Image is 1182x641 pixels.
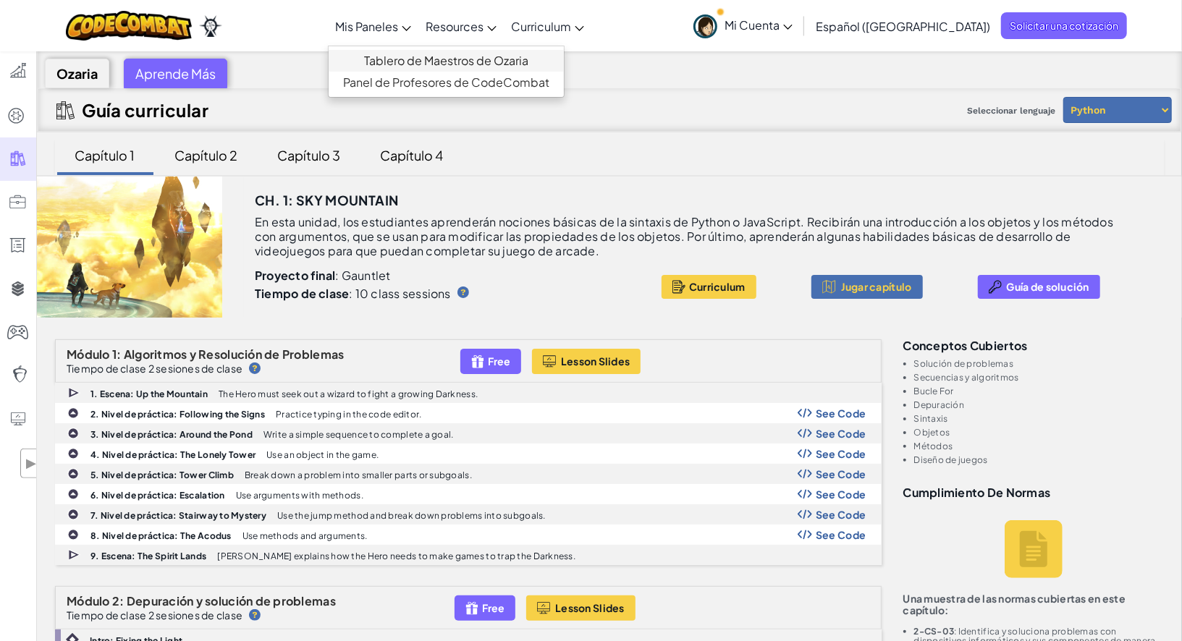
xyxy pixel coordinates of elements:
a: 9. Escena: The Spirit Lands [PERSON_NAME] explains how the Hero needs to make games to trap the D... [55,545,882,565]
li: Secuencias y algoritmos [914,373,1165,382]
span: Free [482,602,505,614]
li: Métodos [914,441,1165,451]
a: Mis Paneles [328,7,418,46]
b: 9. Escena: The Spirit Lands [90,551,206,561]
p: En esta unidad, los estudiantes aprenderán nociones básicas de la sintaxis de Python o JavaScript... [255,215,1128,258]
img: IconPracticeLevel.svg [67,488,79,500]
img: IconPracticeLevel.svg [67,448,79,459]
p: : Gauntlet [255,268,634,283]
span: See Code [816,428,866,439]
p: Una muestra de las normas cubiertas en este capítulo: [903,593,1165,616]
span: Curriculum [511,19,571,34]
span: See Code [816,509,866,520]
span: Mis Paneles [335,19,398,34]
h3: Cumplimiento de normas [903,486,1165,498]
div: Capítulo 4 [366,138,458,172]
span: See Code [816,407,866,419]
a: 2. Nivel de práctica: Following the Signs Practice typing in the code editor. Show Code Logo See ... [55,403,882,423]
a: Curriculum [504,7,591,46]
span: See Code [816,448,866,459]
span: Lesson Slides [561,355,630,367]
img: IconPracticeLevel.svg [67,509,79,520]
a: Tablero de Maestros de Ozaria [329,50,564,72]
b: 5. Nivel de práctica: Tower Climb [90,470,234,480]
button: Guía de solución [978,275,1100,299]
b: 2-CS-03 [914,626,955,637]
span: ▶ [25,453,37,474]
li: Sintaxis [914,414,1165,423]
div: Capítulo 1 [61,138,150,172]
b: 8. Nivel de práctica: The Acodus [90,530,232,541]
span: Resources [426,19,484,34]
span: 1: [112,347,122,362]
span: See Code [816,488,866,500]
span: Solicitar una cotización [1001,12,1127,39]
img: IconHint.svg [457,286,469,298]
img: IconCurriculumGuide.svg [56,101,75,119]
span: Módulo [67,593,110,608]
img: Show Code Logo [798,408,812,418]
button: Curriculum [662,275,756,299]
button: Lesson Slides [526,595,636,621]
span: 2: [112,593,124,608]
p: Use the jump method and break down problems into subgoals. [277,511,546,520]
span: Free [488,355,510,367]
span: Curriculum [689,281,746,292]
a: Panel de Profesores de CodeCombat [329,72,564,93]
b: 6. Nivel de práctica: Escalation [90,490,225,501]
img: Show Code Logo [798,489,812,499]
b: 2. Nivel de práctica: Following the Signs [90,409,265,420]
a: Mi Cuenta [686,3,800,48]
img: Show Code Logo [798,449,812,459]
li: Depuración [914,400,1165,409]
p: Write a simple sequence to complete a goal. [263,430,454,439]
img: IconPracticeLevel.svg [67,428,79,439]
a: 3. Nivel de práctica: Around the Pond Write a simple sequence to complete a goal. Show Code Logo ... [55,423,882,443]
a: 5. Nivel de práctica: Tower Climb Break down a problem into smaller parts or subgoals. Show Code ... [55,464,882,484]
a: 7. Nivel de práctica: Stairway to Mystery Use the jump method and break down problems into subgoa... [55,504,882,525]
a: 8. Nivel de práctica: The Acodus Use methods and arguments. Show Code Logo See Code [55,525,882,545]
li: Bucle For [914,386,1165,396]
li: Solución de problemas [914,359,1165,368]
span: Español ([GEOGRAPHIC_DATA]) [816,19,990,34]
a: Lesson Slides [532,349,641,374]
img: Ozaria [199,15,222,37]
p: Tiempo de clase 2 sesiones de clase [67,609,242,621]
span: Algoritmos y Resolución de Problemas [124,347,345,362]
a: CodeCombat logo [66,11,193,41]
span: Guía de solución [1007,281,1089,292]
span: Jugar capítulo [841,281,912,292]
p: Use an object in the game. [266,450,379,459]
img: IconCutscene.svg [68,386,81,400]
b: Tiempo de clase [255,286,349,301]
h3: Conceptos cubiertos [903,339,1165,352]
a: Español ([GEOGRAPHIC_DATA]) [809,7,997,46]
div: Capítulo 2 [161,138,253,172]
img: IconHint.svg [249,609,261,621]
b: 1. Escena: Up the Mountain [90,389,208,399]
img: IconPracticeLevel.svg [67,407,79,419]
h2: Guía curricular [82,100,208,120]
p: [PERSON_NAME] explains how the Hero needs to make games to trap the Darkness. [217,551,575,561]
span: Seleccionar lenguaje [961,100,1061,122]
img: IconFreeLevelv2.svg [471,353,484,370]
p: Use methods and arguments. [242,531,368,540]
a: Resources [418,7,504,46]
img: Show Code Logo [798,509,812,519]
a: 1. Escena: Up the Mountain The Hero must seek out a wizard to fight a growing Darkness. [55,383,882,403]
a: 6. Nivel de práctica: Escalation Use arguments with methods. Show Code Logo See Code [55,484,882,504]
h3: Ch. 1: Sky Mountain [255,190,399,211]
div: Ozaria [45,59,109,88]
span: Módulo [67,347,110,362]
a: 4. Nivel de práctica: The Lonely Tower Use an object in the game. Show Code Logo See Code [55,443,882,464]
p: Use arguments with methods. [236,491,363,500]
button: Jugar capítulo [811,275,923,299]
img: IconCutscene.svg [68,548,81,562]
img: IconPracticeLevel.svg [67,529,79,540]
b: 3. Nivel de práctica: Around the Pond [90,429,253,440]
p: Break down a problem into smaller parts or subgoals. [245,470,472,480]
img: IconFreeLevelv2.svg [465,600,478,616]
img: IconHint.svg [249,362,261,374]
div: Aprende Más [124,59,227,88]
